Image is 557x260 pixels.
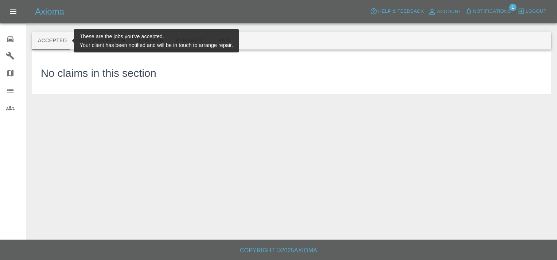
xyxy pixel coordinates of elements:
[132,32,170,50] button: In Repair
[4,3,22,20] button: Open drawer
[463,6,513,17] button: Notifications
[368,6,425,17] button: Help & Feedback
[35,6,64,17] h5: Axioma
[32,32,73,50] button: Accepted
[473,7,511,16] span: Notifications
[426,6,463,17] a: Account
[509,4,517,11] span: 1
[208,32,241,50] button: Paid
[516,6,548,17] button: Logout
[73,32,131,50] button: Awaiting Repair
[437,8,461,16] span: Account
[41,66,156,82] h3: No claims in this section
[378,7,424,16] span: Help & Feedback
[526,7,546,16] span: Logout
[6,245,551,256] h6: Copyright © 2025 Axioma
[170,32,208,50] button: Repaired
